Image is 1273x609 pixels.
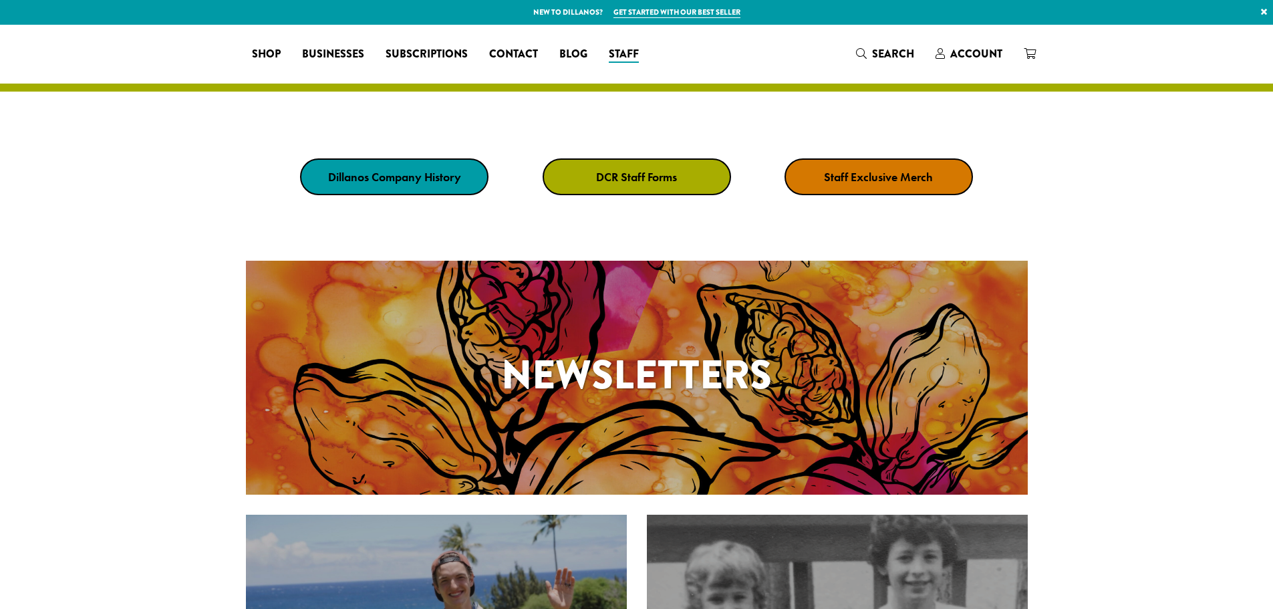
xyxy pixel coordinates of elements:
[785,158,973,195] a: Staff Exclusive Merch
[559,46,587,63] span: Blog
[241,43,291,65] a: Shop
[613,7,740,18] a: Get started with our best seller
[246,261,1028,495] a: Newsletters
[302,46,364,63] span: Businesses
[246,345,1028,405] h1: Newsletters
[845,43,925,65] a: Search
[328,169,461,185] strong: Dillanos Company History
[489,46,538,63] span: Contact
[609,46,639,63] span: Staff
[386,46,468,63] span: Subscriptions
[598,43,650,65] a: Staff
[300,158,488,195] a: Dillanos Company History
[252,46,281,63] span: Shop
[950,46,1002,62] span: Account
[543,158,731,195] a: DCR Staff Forms
[824,169,933,185] strong: Staff Exclusive Merch
[596,169,677,185] strong: DCR Staff Forms
[872,46,914,62] span: Search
